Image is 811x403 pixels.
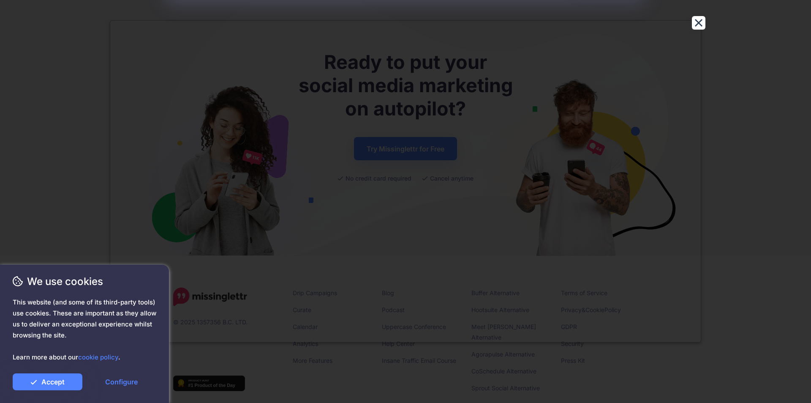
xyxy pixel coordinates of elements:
[78,353,118,361] a: cookie policy
[13,373,82,390] a: Accept
[692,16,705,30] button: Close
[13,297,156,363] span: This website (and some of its third-party tools) use cookies. These are important as they allow u...
[87,373,156,390] a: Configure
[13,274,156,289] span: We use cookies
